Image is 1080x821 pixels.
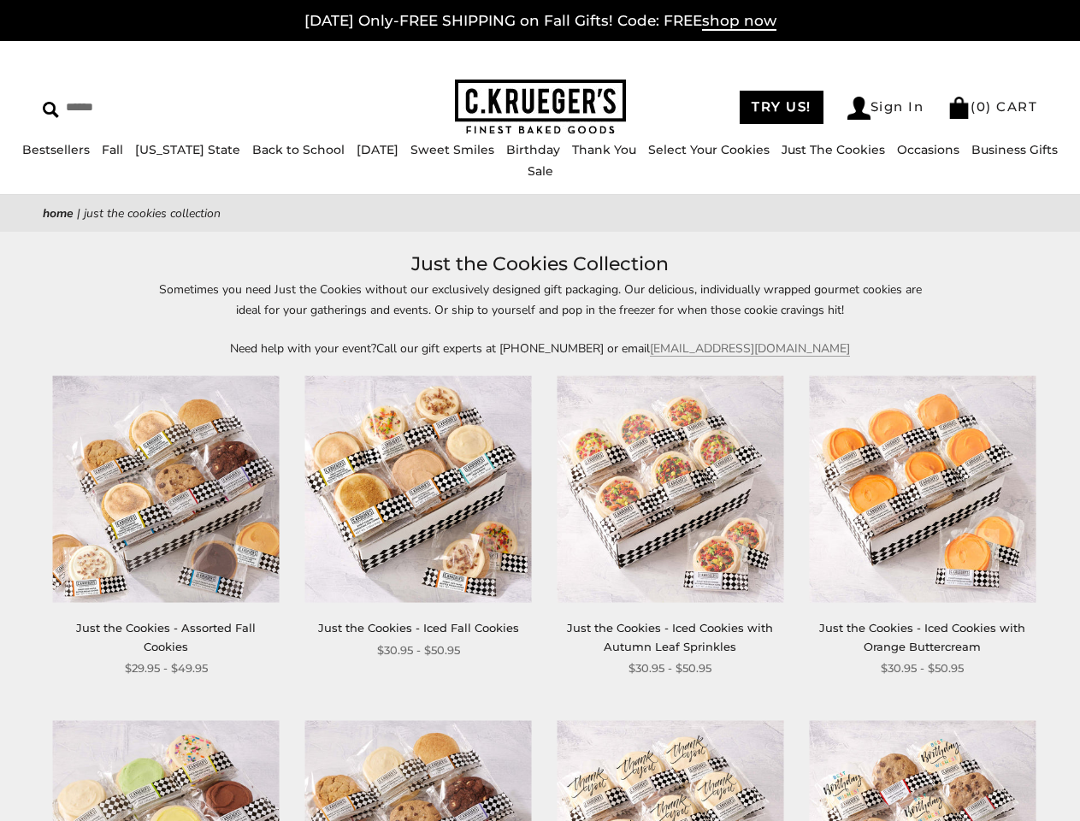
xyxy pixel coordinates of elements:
[881,659,964,677] span: $30.95 - $50.95
[819,621,1025,653] a: Just the Cookies - Iced Cookies with Orange Buttercream
[557,375,783,602] img: Just the Cookies - Iced Cookies with Autumn Leaf Sprinkles
[506,142,560,157] a: Birthday
[43,204,1037,223] nav: breadcrumbs
[455,80,626,135] img: C.KRUEGER'S
[77,205,80,221] span: |
[135,142,240,157] a: [US_STATE] State
[650,340,850,357] a: [EMAIL_ADDRESS][DOMAIN_NAME]
[629,659,711,677] span: $30.95 - $50.95
[125,659,208,677] span: $29.95 - $49.95
[43,94,270,121] input: Search
[567,621,773,653] a: Just the Cookies - Iced Cookies with Autumn Leaf Sprinkles
[947,98,1037,115] a: (0) CART
[252,142,345,157] a: Back to School
[971,142,1058,157] a: Business Gifts
[147,280,934,319] p: Sometimes you need Just the Cookies without our exclusively designed gift packaging. Our deliciou...
[304,12,776,31] a: [DATE] Only-FREE SHIPPING on Fall Gifts! Code: FREEshop now
[847,97,924,120] a: Sign In
[809,375,1036,602] img: Just the Cookies - Iced Cookies with Orange Buttercream
[68,249,1012,280] h1: Just the Cookies Collection
[648,142,770,157] a: Select Your Cookies
[357,142,398,157] a: [DATE]
[84,205,221,221] span: Just the Cookies Collection
[22,142,90,157] a: Bestsellers
[147,339,934,358] p: Need help with your event?
[572,142,636,157] a: Thank You
[528,163,553,179] a: Sale
[318,621,519,635] a: Just the Cookies - Iced Fall Cookies
[53,375,280,602] img: Just the Cookies - Assorted Fall Cookies
[782,142,885,157] a: Just The Cookies
[76,621,256,653] a: Just the Cookies - Assorted Fall Cookies
[740,91,823,124] a: TRY US!
[702,12,776,31] span: shop now
[376,340,650,357] span: Call our gift experts at [PHONE_NUMBER] or email
[377,641,460,659] span: $30.95 - $50.95
[102,142,123,157] a: Fall
[410,142,494,157] a: Sweet Smiles
[43,102,59,118] img: Search
[977,98,987,115] span: 0
[897,142,959,157] a: Occasions
[947,97,971,119] img: Bag
[43,205,74,221] a: Home
[305,375,532,602] img: Just the Cookies - Iced Fall Cookies
[847,97,870,120] img: Account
